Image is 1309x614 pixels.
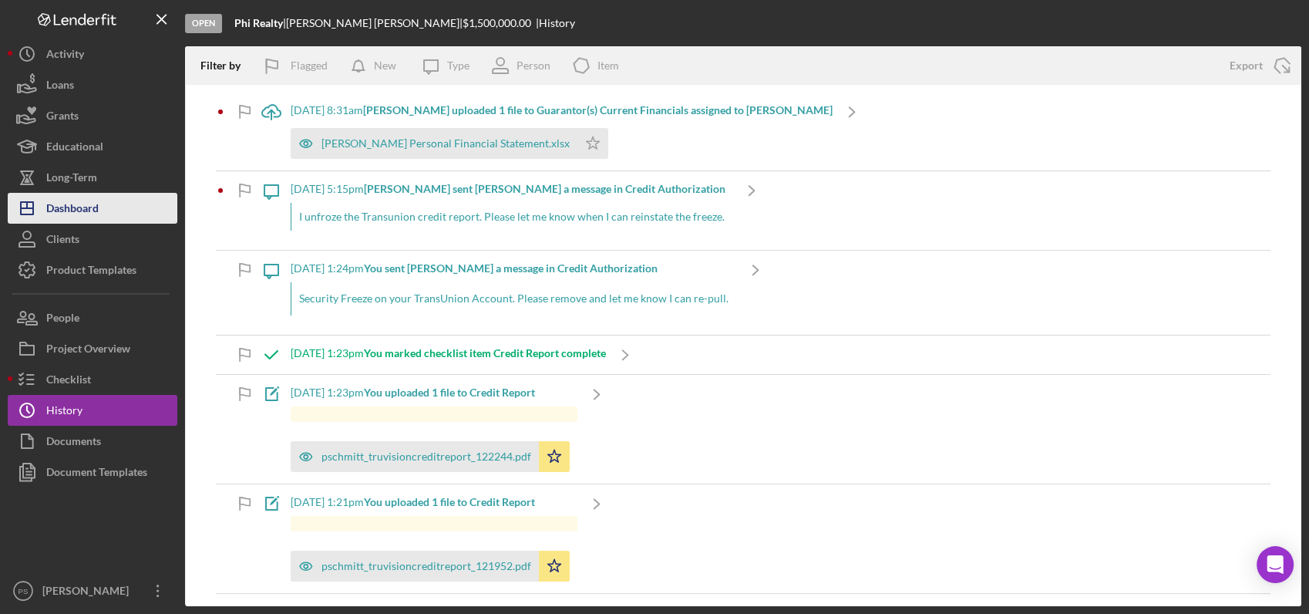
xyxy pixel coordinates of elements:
[46,426,101,460] div: Documents
[291,496,577,508] div: [DATE] 1:21pm
[343,50,412,81] button: New
[8,224,177,255] button: Clients
[291,183,732,195] div: [DATE] 5:15pm
[299,290,729,307] p: Security Freeze on your TransUnion Account. Please remove and let me know I can re-pull.
[252,93,871,170] a: [DATE] 8:31am[PERSON_NAME] uploaded 1 file to Guarantor(s) Current Financials assigned to [PERSON...
[1214,50,1301,81] button: Export
[291,203,732,231] div: I unfroze the Transunion credit report. Please let me know when I can reinstate the freeze.
[8,575,177,606] button: PS[PERSON_NAME]
[364,182,725,195] b: [PERSON_NAME] sent [PERSON_NAME] a message in Credit Authorization
[447,59,469,72] div: Type
[46,162,97,197] div: Long-Term
[374,50,396,81] div: New
[46,224,79,258] div: Clients
[234,17,286,29] div: |
[8,100,177,131] button: Grants
[8,162,177,193] button: Long-Term
[200,59,252,72] div: Filter by
[46,69,74,104] div: Loans
[46,39,84,73] div: Activity
[8,193,177,224] button: Dashboard
[46,255,136,289] div: Product Templates
[321,137,570,150] div: [PERSON_NAME] Personal Financial Statement.xlsx
[252,171,771,250] a: [DATE] 5:15pm[PERSON_NAME] sent [PERSON_NAME] a message in Credit AuthorizationI unfroze the Tran...
[252,50,343,81] button: Flagged
[517,59,550,72] div: Person
[364,495,535,508] b: You uploaded 1 file to Credit Report
[364,346,606,359] b: You marked checklist item Credit Report complete
[46,395,82,430] div: History
[8,302,177,333] button: People
[46,457,147,491] div: Document Templates
[252,251,775,334] a: [DATE] 1:24pmYou sent [PERSON_NAME] a message in Credit AuthorizationSecurity Freeze on your Tran...
[8,333,177,364] button: Project Overview
[46,333,130,368] div: Project Overview
[8,364,177,395] button: Checklist
[8,457,177,487] button: Document Templates
[1257,546,1294,583] div: Open Intercom Messenger
[321,560,531,572] div: pschmitt_truvisioncreditreport_121952.pdf
[46,131,103,166] div: Educational
[536,17,575,29] div: | History
[8,255,177,285] button: Product Templates
[291,441,570,472] button: pschmitt_truvisioncreditreport_122244.pdf
[364,386,535,399] b: You uploaded 1 file to Credit Report
[46,302,79,337] div: People
[291,50,328,81] div: Flagged
[252,484,616,593] a: [DATE] 1:21pmYou uploaded 1 file to Credit Reportpschmitt_truvisioncreditreport_121952.pdf
[291,104,833,116] div: [DATE] 8:31am
[286,17,463,29] div: [PERSON_NAME] [PERSON_NAME] |
[185,14,222,33] div: Open
[46,193,99,228] div: Dashboard
[39,575,139,610] div: [PERSON_NAME]
[321,450,531,463] div: pschmitt_truvisioncreditreport_122244.pdf
[8,69,177,100] button: Loans
[597,59,619,72] div: Item
[46,364,91,399] div: Checklist
[291,128,608,159] button: [PERSON_NAME] Personal Financial Statement.xlsx
[291,551,570,582] button: pschmitt_truvisioncreditreport_121952.pdf
[252,336,644,374] a: [DATE] 1:23pmYou marked checklist item Credit Report complete
[8,395,177,426] button: History
[291,386,577,399] div: [DATE] 1:23pm
[463,17,536,29] div: $1,500,000.00
[46,100,79,135] div: Grants
[19,587,29,595] text: PS
[291,347,606,359] div: [DATE] 1:23pm
[291,262,736,275] div: [DATE] 1:24pm
[8,131,177,162] button: Educational
[363,103,833,116] b: [PERSON_NAME] uploaded 1 file to Guarantor(s) Current Financials assigned to [PERSON_NAME]
[252,375,616,484] a: [DATE] 1:23pmYou uploaded 1 file to Credit Reportpschmitt_truvisioncreditreport_122244.pdf
[1230,50,1263,81] div: Export
[234,16,283,29] b: Phi Realty
[364,261,658,275] b: You sent [PERSON_NAME] a message in Credit Authorization
[8,426,177,457] button: Documents
[8,39,177,69] button: Activity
